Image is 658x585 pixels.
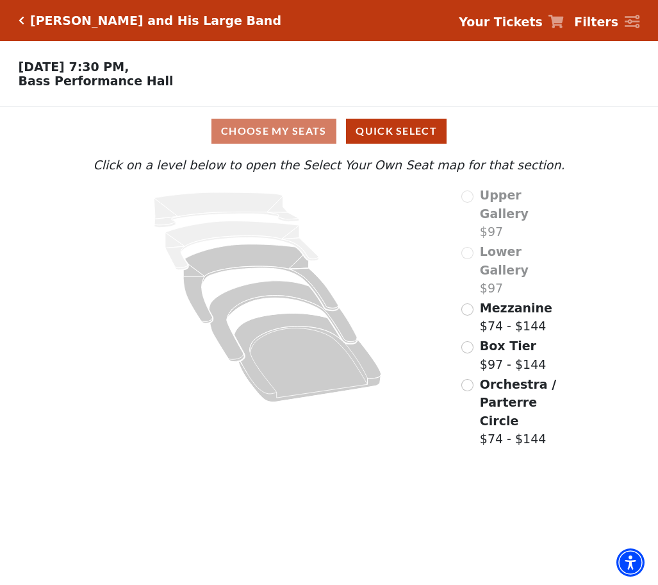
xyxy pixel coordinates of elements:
[480,242,567,298] label: $97
[574,13,639,31] a: Filters
[346,119,447,144] button: Quick Select
[459,13,564,31] a: Your Tickets
[480,339,536,353] span: Box Tier
[574,15,618,29] strong: Filters
[480,299,552,335] label: $74 - $144
[480,188,529,221] span: Upper Gallery
[480,377,556,428] span: Orchestra / Parterre Circle
[461,379,473,391] input: Orchestra / Parterre Circle$74 - $144
[480,301,552,315] span: Mezzanine
[461,303,473,316] input: Mezzanine$74 - $144
[92,156,567,174] p: Click on a level below to open the Select Your Own Seat map for that section.
[234,314,381,402] path: Orchestra / Parterre Circle - Seats Available: 28
[480,337,547,373] label: $97 - $144
[165,221,318,270] path: Lower Gallery - Seats Available: 0
[461,341,473,353] input: Box Tier$97 - $144
[30,13,281,28] h5: [PERSON_NAME] and His Large Band
[480,244,529,277] span: Lower Gallery
[19,16,24,25] a: Click here to go back to filters
[480,375,567,448] label: $74 - $144
[480,186,567,241] label: $97
[459,15,543,29] strong: Your Tickets
[154,192,299,227] path: Upper Gallery - Seats Available: 0
[616,548,645,577] div: Accessibility Menu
